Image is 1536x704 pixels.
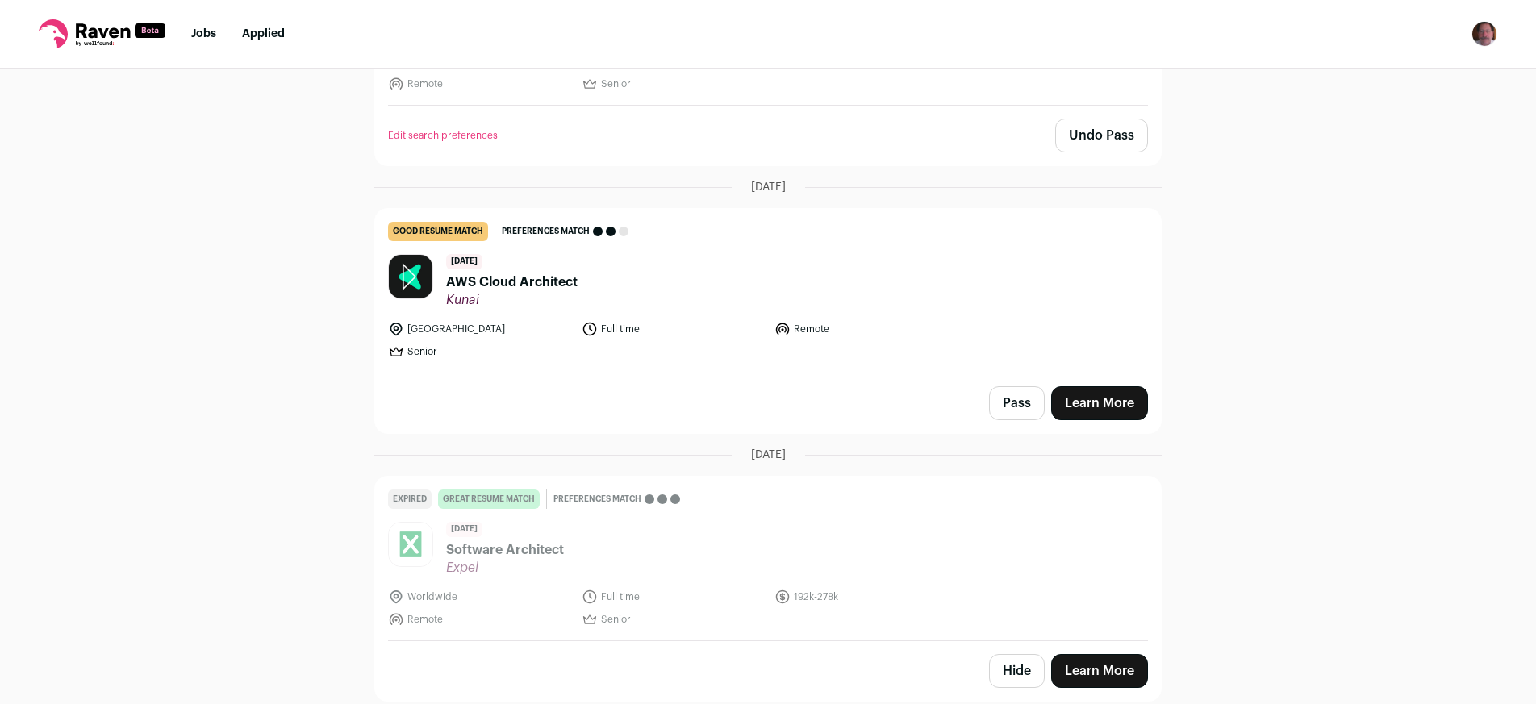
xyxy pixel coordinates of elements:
[582,76,766,92] li: Senior
[751,447,786,463] span: [DATE]
[446,273,578,292] span: AWS Cloud Architect
[553,491,641,507] span: Preferences match
[751,179,786,195] span: [DATE]
[582,611,766,627] li: Senior
[388,222,488,241] div: good resume match
[582,589,766,605] li: Full time
[375,209,1161,373] a: good resume match Preferences match [DATE] AWS Cloud Architect Kunai [GEOGRAPHIC_DATA] Full time ...
[989,386,1045,420] button: Pass
[582,321,766,337] li: Full time
[446,540,564,560] span: Software Architect
[774,589,958,605] li: 192k-278k
[1051,386,1148,420] a: Learn More
[446,292,578,308] span: Kunai
[446,254,482,269] span: [DATE]
[1055,119,1148,152] button: Undo Pass
[388,76,572,92] li: Remote
[1051,654,1148,688] a: Learn More
[375,477,1161,640] a: Expired great resume match Preferences match [DATE] Software Architect Expel Worldwide Full time ...
[388,321,572,337] li: [GEOGRAPHIC_DATA]
[242,28,285,40] a: Applied
[388,344,572,360] li: Senior
[388,589,572,605] li: Worldwide
[389,523,432,566] img: 068c072cb0a7692155d33f1f5590c83b26b6342348e460423837630eade66267.jpg
[446,560,564,576] span: Expel
[446,522,482,537] span: [DATE]
[989,654,1045,688] button: Hide
[1471,21,1497,47] img: 14410719-medium_jpg
[774,321,958,337] li: Remote
[502,223,590,240] span: Preferences match
[1471,21,1497,47] button: Open dropdown
[438,489,540,509] div: great resume match
[389,255,432,298] img: 9eb1d323dcea952482342c2679ae22917db5e54156ce3a9acdf5cd66c057e7ba.jpg
[191,28,216,40] a: Jobs
[388,611,572,627] li: Remote
[388,129,498,142] a: Edit search preferences
[388,489,432,509] div: Expired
